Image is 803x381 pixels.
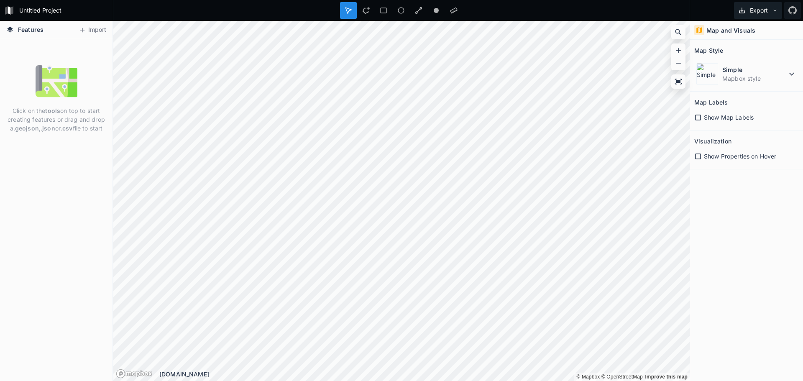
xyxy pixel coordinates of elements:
strong: .json [41,125,55,132]
span: Show Properties on Hover [704,152,776,161]
a: Map feedback [645,374,688,380]
span: Features [18,25,43,34]
dt: Simple [722,65,787,74]
dd: Mapbox style [722,74,787,83]
span: Show Map Labels [704,113,754,122]
a: Mapbox [576,374,600,380]
a: OpenStreetMap [601,374,643,380]
strong: .csv [61,125,73,132]
h4: Map and Visuals [706,26,755,35]
h2: Visualization [694,135,731,148]
strong: .geojson [13,125,39,132]
button: Export [734,2,782,19]
p: Click on the on top to start creating features or drag and drop a , or file to start [6,106,106,133]
a: Mapbox logo [116,369,153,378]
button: Import [74,23,110,37]
h2: Map Labels [694,96,728,109]
h2: Map Style [694,44,723,57]
strong: tools [45,107,60,114]
div: [DOMAIN_NAME] [159,370,690,378]
img: empty [36,60,77,102]
img: Simple [696,63,718,85]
